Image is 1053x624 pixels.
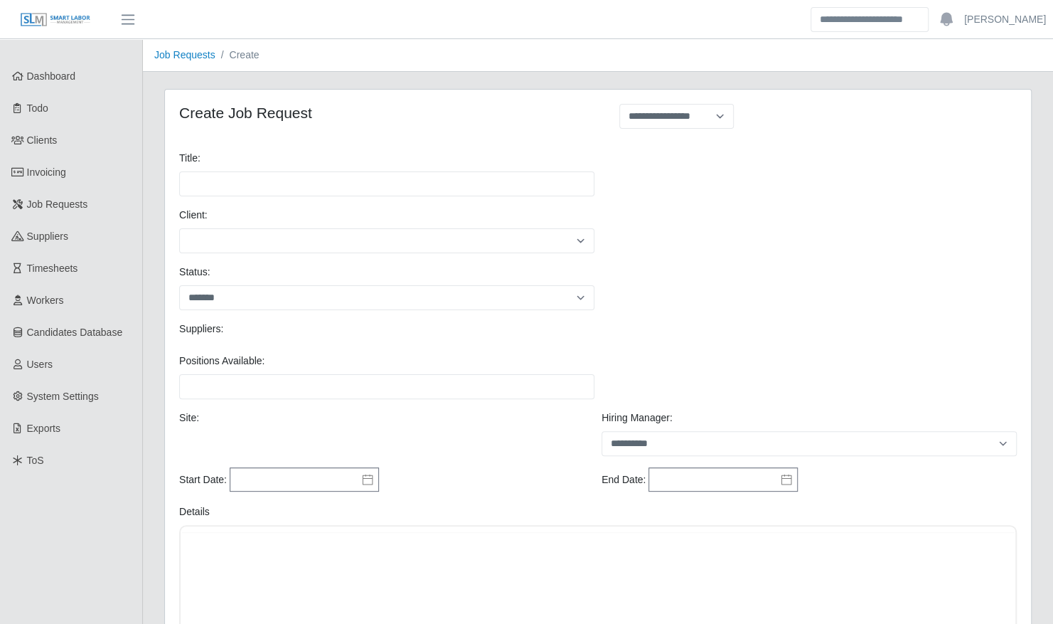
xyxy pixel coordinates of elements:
label: Start Date: [179,472,227,487]
label: End Date: [602,472,646,487]
span: Todo [27,102,48,114]
a: [PERSON_NAME] [964,12,1046,27]
span: System Settings [27,391,99,402]
label: Client: [179,208,208,223]
label: Suppliers: [179,322,223,337]
span: Clients [27,134,58,146]
label: Site: [179,411,199,425]
span: Invoicing [27,166,66,178]
body: Rich Text Area. Press ALT-0 for help. [11,11,823,27]
span: Users [27,359,53,370]
span: Suppliers [27,231,68,242]
h4: Create Job Request [179,104,587,122]
img: SLM Logo [20,12,91,28]
li: Create [215,48,260,63]
label: Status: [179,265,210,280]
label: Details [179,504,210,519]
label: Positions Available: [179,354,264,369]
label: Hiring Manager: [602,411,673,425]
span: ToS [27,455,44,466]
label: Title: [179,151,201,166]
input: Search [811,7,929,32]
span: Exports [27,423,60,434]
span: Timesheets [27,263,78,274]
span: Job Requests [27,199,88,210]
span: Dashboard [27,70,76,82]
a: Job Requests [154,49,215,60]
span: Workers [27,295,64,306]
span: Candidates Database [27,327,123,338]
